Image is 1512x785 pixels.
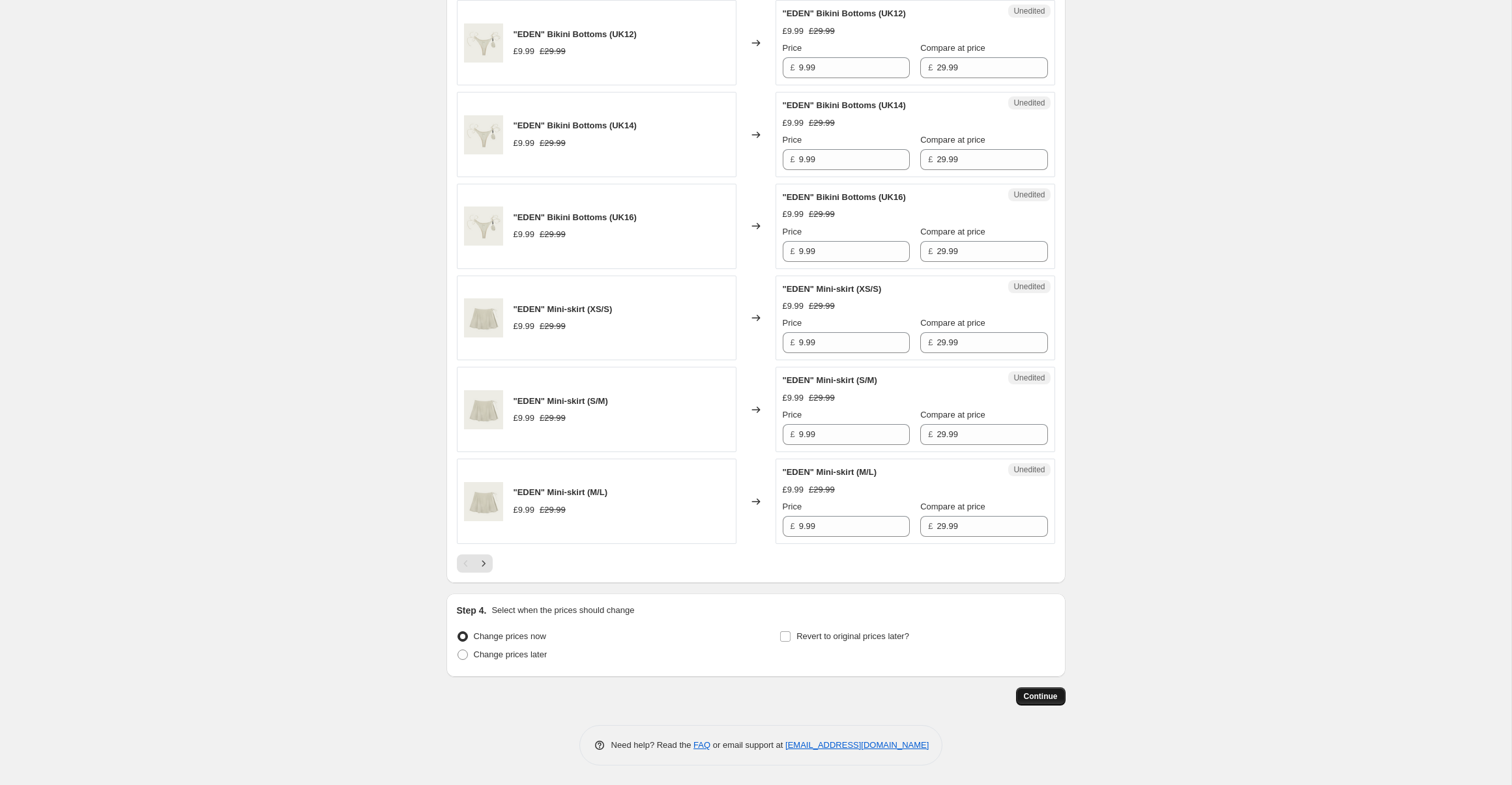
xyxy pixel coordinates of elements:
strike: £29.99 [540,320,566,333]
span: £ [928,63,933,72]
span: "EDEN" Bikini Bottoms (UK12) [514,29,637,39]
span: Price [783,43,802,53]
span: Compare at price [920,135,985,145]
span: Compare at price [920,318,985,328]
div: £9.99 [514,412,535,425]
strike: £29.99 [540,137,566,150]
div: £9.99 [783,117,804,130]
strike: £29.99 [809,483,835,496]
div: £9.99 [783,208,804,221]
span: Price [783,135,802,145]
span: Revert to original prices later? [796,631,909,641]
button: Continue [1016,687,1066,706]
div: £9.99 [514,504,535,517]
img: 4_4c9242d7-5291-4739-91e8-09dd02fdd263_80x.png [464,207,503,246]
div: £9.99 [514,45,535,58]
span: Price [783,410,802,420]
span: "EDEN" Bikini Bottoms (UK14) [514,121,637,130]
strike: £29.99 [540,228,566,241]
div: £9.99 [783,483,804,496]
div: £9.99 [514,320,535,333]
span: Price [783,318,802,328]
span: £ [791,246,795,256]
a: FAQ [693,740,710,750]
div: £9.99 [514,228,535,241]
span: Compare at price [920,410,985,420]
strike: £29.99 [809,25,835,38]
span: "EDEN" Mini-skirt (XS/S) [514,304,613,314]
div: £9.99 [514,137,535,150]
div: £9.99 [783,300,804,313]
span: "EDEN" Bikini Bottoms (UK12) [783,8,906,18]
span: Unedited [1013,281,1045,292]
div: £9.99 [783,25,804,38]
span: "EDEN" Mini-skirt (M/L) [514,487,608,497]
span: £ [928,154,933,164]
strike: £29.99 [809,117,835,130]
strike: £29.99 [540,412,566,425]
img: 4_4c9242d7-5291-4739-91e8-09dd02fdd263_80x.png [464,115,503,154]
span: Compare at price [920,502,985,511]
span: Compare at price [920,227,985,236]
strike: £29.99 [809,392,835,405]
h2: Step 4. [457,604,487,617]
span: "EDEN" Mini-skirt (XS/S) [783,284,882,294]
span: Change prices later [474,649,547,659]
strike: £29.99 [540,45,566,58]
nav: Pagination [457,554,493,573]
span: Unedited [1013,464,1045,475]
img: 9_80x.png [464,390,503,429]
a: [EMAIL_ADDRESS][DOMAIN_NAME] [785,740,929,750]
span: Change prices now [474,631,546,641]
div: £9.99 [783,392,804,405]
span: Price [783,227,802,236]
span: £ [791,429,795,439]
span: "EDEN" Bikini Bottoms (UK14) [783,100,906,110]
span: £ [928,429,933,439]
span: "EDEN" Mini-skirt (M/L) [783,467,877,477]
strike: £29.99 [809,300,835,313]
span: Unedited [1013,6,1045,16]
span: "EDEN" Bikini Bottoms (UK16) [783,192,906,202]
span: "EDEN" Mini-skirt (S/M) [783,375,877,385]
span: or email support at [710,740,785,750]
span: Price [783,502,802,511]
span: £ [928,337,933,347]
span: Need help? Read the [611,740,694,750]
button: Next [474,554,493,573]
strike: £29.99 [540,504,566,517]
span: "EDEN" Mini-skirt (S/M) [514,396,608,406]
p: Select when the prices should change [491,604,634,617]
span: Unedited [1013,98,1045,108]
span: Unedited [1013,373,1045,383]
span: Compare at price [920,43,985,53]
span: £ [791,337,795,347]
img: 9_80x.png [464,482,503,521]
span: £ [928,521,933,531]
span: £ [791,63,795,72]
span: £ [791,154,795,164]
span: Unedited [1013,190,1045,200]
img: 9_80x.png [464,298,503,337]
img: 4_4c9242d7-5291-4739-91e8-09dd02fdd263_80x.png [464,23,503,63]
span: £ [791,521,795,531]
strike: £29.99 [809,208,835,221]
span: Continue [1024,691,1058,702]
span: "EDEN" Bikini Bottoms (UK16) [514,212,637,222]
span: £ [928,246,933,256]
